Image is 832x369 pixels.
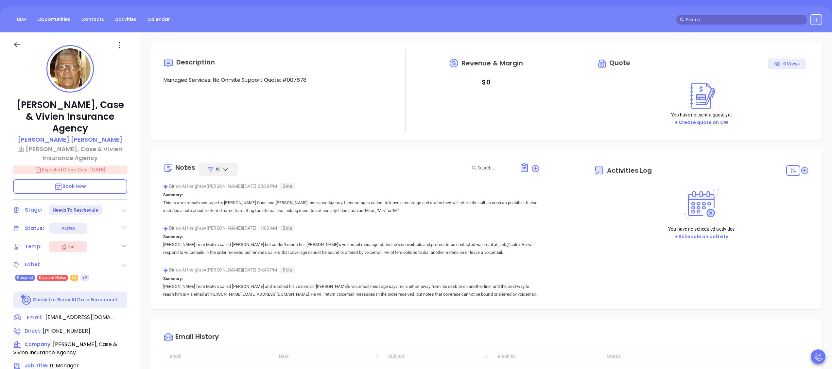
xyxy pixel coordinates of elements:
[43,327,90,335] span: [PHONE_NUMBER]
[82,274,87,281] span: +2
[163,283,540,306] p: [PERSON_NAME] from Motiva called [PERSON_NAME] and reached his voicemail. [PERSON_NAME]'s voicema...
[163,265,540,275] div: Binox AI Insights [PERSON_NAME] | [DATE] 04:40 PM
[477,164,512,171] input: Search...
[163,199,540,215] p: This is a voicemail message for [PERSON_NAME] Case and [PERSON_NAME] Insurance Agency. It encoura...
[163,268,168,273] img: svg%3e
[13,341,117,356] span: [PERSON_NAME], Case & Vivien Insurance Agency
[176,58,215,67] span: Description
[53,205,98,215] div: Needs To Reschedule
[20,294,32,306] img: Ai-Enrich-DaqCidB-.svg
[144,14,174,25] a: Calendar
[774,59,800,69] div: 0 Views
[78,14,108,25] a: Contacts
[13,14,30,25] a: BDR
[13,145,127,162] a: [PERSON_NAME], Case & Vivien Insurance Agency
[204,184,207,189] span: ●
[163,181,540,191] div: Binox AI Insights [PERSON_NAME] | [DATE] 05:39 PM
[204,225,207,231] span: ●
[25,341,52,348] span: Company:
[33,14,74,25] a: Opportunities
[671,111,732,118] p: You have not sent a quote yet
[163,276,183,281] b: Summary:
[163,76,378,84] p: Managed Services: No On-site Support Quote: #007678
[462,60,523,66] span: Revenue & Margin
[673,119,730,126] button: + Create quote on CW
[175,333,219,342] div: Email History
[25,362,48,369] span: Job Title:
[25,223,44,233] div: Status:
[280,225,294,231] span: Beta
[72,274,77,281] span: LA
[18,135,122,145] a: [PERSON_NAME] [PERSON_NAME]
[163,192,183,197] b: Summary:
[684,80,719,111] img: Create on CWSell
[45,313,114,321] span: [EMAIL_ADDRESS][DOMAIN_NAME]
[609,58,631,67] span: Quote
[54,183,86,189] span: Book Now
[175,164,195,171] div: Notes
[17,274,33,281] span: Prospect
[50,48,91,89] img: profile-user
[39,274,66,281] span: Decision Maker
[163,223,540,233] div: Binox AI Insights [PERSON_NAME] | [DATE] 11:03 AM
[597,59,608,69] img: Circle dollar
[111,14,140,25] a: Activities
[686,16,804,23] input: Search…
[163,234,183,239] b: Summary:
[25,205,43,215] div: Stage:
[673,233,730,240] button: + Schedule an activity
[163,226,168,231] img: svg%3e
[280,183,294,189] span: Beta
[33,296,118,303] p: Check for Binox AI Data Enrichment
[61,243,75,251] div: Hot
[680,17,685,22] span: search
[163,241,540,256] p: [PERSON_NAME] from Motiva called [PERSON_NAME] but couldn't reach her. [PERSON_NAME]'s voicemail ...
[25,327,42,334] span: Direct :
[25,260,41,270] div: Label:
[482,76,490,88] p: $ 0
[607,167,652,174] span: Activities Log
[13,99,127,134] p: [PERSON_NAME], Case & Vivien Insurance Agency
[280,267,294,273] span: Beta
[25,242,42,252] div: Temp:
[684,188,719,220] img: Activities
[163,184,168,189] img: svg%3e
[61,223,75,234] div: Active
[216,166,220,172] span: All
[13,166,127,174] p: Expected Close Date: [DATE]
[27,313,42,322] span: Email:
[204,267,207,272] span: ●
[675,119,728,126] a: + Create quote on CW
[668,225,735,233] p: You have no scheduled activities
